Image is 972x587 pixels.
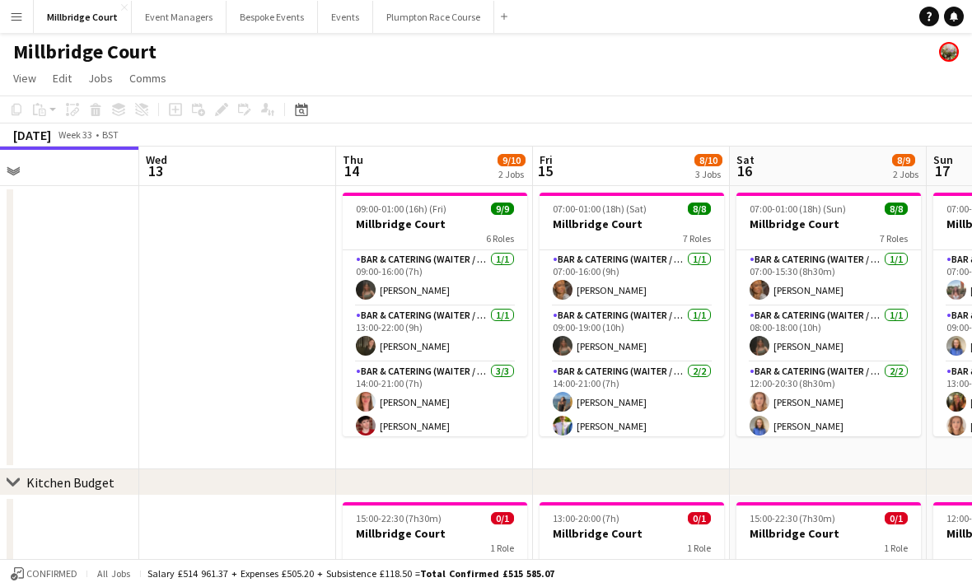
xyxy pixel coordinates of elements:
[498,168,525,180] div: 2 Jobs
[46,68,78,89] a: Edit
[343,362,527,466] app-card-role: Bar & Catering (Waiter / waitress)3/314:00-21:00 (7h)[PERSON_NAME][PERSON_NAME]
[683,232,711,245] span: 7 Roles
[94,567,133,580] span: All jobs
[343,152,363,167] span: Thu
[892,154,915,166] span: 8/9
[540,193,724,436] app-job-card: 07:00-01:00 (18h) (Sat)8/8Millbridge Court7 RolesBar & Catering (Waiter / waitress)1/107:00-16:00...
[893,168,918,180] div: 2 Jobs
[736,306,921,362] app-card-role: Bar & Catering (Waiter / waitress)1/108:00-18:00 (10h)[PERSON_NAME]
[553,203,647,215] span: 07:00-01:00 (18h) (Sat)
[143,161,167,180] span: 13
[373,1,494,33] button: Plumpton Race Course
[540,526,724,541] h3: Millbridge Court
[34,1,132,33] button: Millbridge Court
[490,542,514,554] span: 1 Role
[540,306,724,362] app-card-role: Bar & Catering (Waiter / waitress)1/109:00-19:00 (10h)[PERSON_NAME]
[82,68,119,89] a: Jobs
[491,512,514,524] span: 0/1
[931,161,953,180] span: 17
[884,542,908,554] span: 1 Role
[540,250,724,306] app-card-role: Bar & Catering (Waiter / waitress)1/107:00-16:00 (9h)[PERSON_NAME]
[129,71,166,86] span: Comms
[540,362,724,442] app-card-role: Bar & Catering (Waiter / waitress)2/214:00-21:00 (7h)[PERSON_NAME][PERSON_NAME]
[343,217,527,231] h3: Millbridge Court
[102,128,119,141] div: BST
[146,152,167,167] span: Wed
[26,568,77,580] span: Confirmed
[88,71,113,86] span: Jobs
[695,168,722,180] div: 3 Jobs
[7,68,43,89] a: View
[880,232,908,245] span: 7 Roles
[885,512,908,524] span: 0/1
[356,203,446,215] span: 09:00-01:00 (16h) (Fri)
[53,71,72,86] span: Edit
[123,68,173,89] a: Comms
[420,567,554,580] span: Total Confirmed £515 585.07
[498,154,526,166] span: 9/10
[750,512,835,524] span: 15:00-22:30 (7h30m)
[343,526,527,541] h3: Millbridge Court
[736,250,921,306] app-card-role: Bar & Catering (Waiter / waitress)1/107:00-15:30 (8h30m)[PERSON_NAME]
[736,362,921,442] app-card-role: Bar & Catering (Waiter / waitress)2/212:00-20:30 (8h30m)[PERSON_NAME][PERSON_NAME]
[227,1,318,33] button: Bespoke Events
[343,306,527,362] app-card-role: Bar & Catering (Waiter / waitress)1/113:00-22:00 (9h)[PERSON_NAME]
[8,565,80,583] button: Confirmed
[26,474,114,491] div: Kitchen Budget
[734,161,755,180] span: 16
[147,567,554,580] div: Salary £514 961.37 + Expenses £505.20 + Subsistence £118.50 =
[491,203,514,215] span: 9/9
[687,542,711,554] span: 1 Role
[13,40,157,64] h1: Millbridge Court
[750,203,846,215] span: 07:00-01:00 (18h) (Sun)
[13,71,36,86] span: View
[343,250,527,306] app-card-role: Bar & Catering (Waiter / waitress)1/109:00-16:00 (7h)[PERSON_NAME]
[933,152,953,167] span: Sun
[885,203,908,215] span: 8/8
[340,161,363,180] span: 14
[318,1,373,33] button: Events
[688,512,711,524] span: 0/1
[736,193,921,436] app-job-card: 07:00-01:00 (18h) (Sun)8/8Millbridge Court7 RolesBar & Catering (Waiter / waitress)1/107:00-15:30...
[736,526,921,541] h3: Millbridge Court
[54,128,96,141] span: Week 33
[688,203,711,215] span: 8/8
[540,152,553,167] span: Fri
[343,193,527,436] app-job-card: 09:00-01:00 (16h) (Fri)9/9Millbridge Court6 RolesBar & Catering (Waiter / waitress)1/109:00-16:00...
[553,512,619,524] span: 13:00-20:00 (7h)
[939,42,959,62] app-user-avatar: Staffing Manager
[736,217,921,231] h3: Millbridge Court
[356,512,442,524] span: 15:00-22:30 (7h30m)
[13,127,51,143] div: [DATE]
[736,152,755,167] span: Sat
[132,1,227,33] button: Event Managers
[694,154,722,166] span: 8/10
[540,217,724,231] h3: Millbridge Court
[486,232,514,245] span: 6 Roles
[537,161,553,180] span: 15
